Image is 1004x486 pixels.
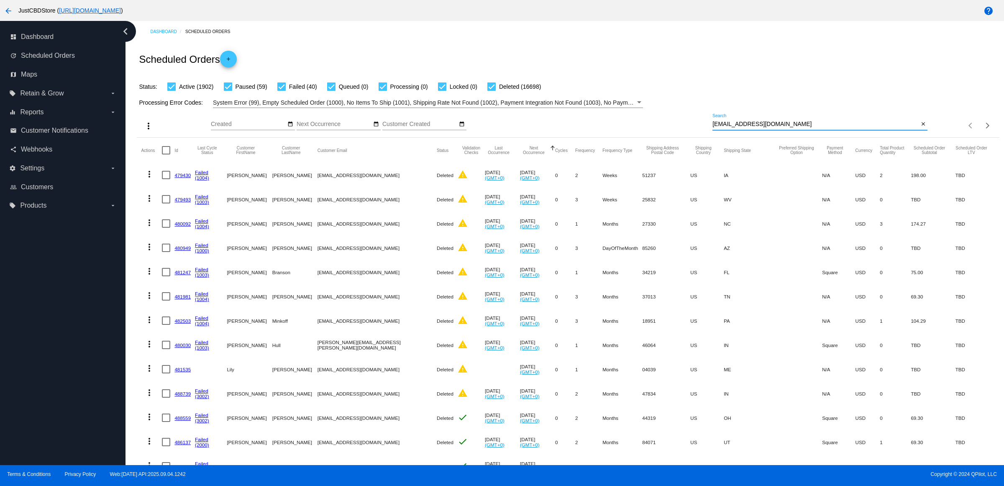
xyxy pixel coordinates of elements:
span: Dashboard [21,33,54,41]
a: Scheduled Orders [185,25,238,38]
mat-cell: 0 [880,381,911,406]
mat-cell: 0 [880,284,911,309]
a: 481247 [174,270,191,275]
mat-cell: 51237 [642,163,690,187]
mat-cell: 2 [575,163,602,187]
a: (GMT+0) [485,321,505,326]
mat-cell: 0 [555,211,575,236]
mat-cell: 0 [555,309,575,333]
mat-cell: [DATE] [485,333,520,357]
mat-cell: 25832 [642,187,690,211]
mat-cell: 0 [880,406,911,430]
mat-cell: US [690,187,724,211]
mat-cell: [PERSON_NAME] [272,236,318,260]
mat-cell: US [690,333,724,357]
mat-cell: [PERSON_NAME] [272,406,318,430]
mat-cell: [EMAIL_ADDRESS][DOMAIN_NAME] [318,211,437,236]
span: Webhooks [21,146,52,153]
a: (GMT+0) [485,296,505,302]
a: (GMT+0) [520,199,540,205]
mat-cell: [DATE] [520,163,555,187]
button: Change sorting for Cycles [555,148,568,153]
button: Change sorting for CustomerFirstName [227,146,264,155]
mat-cell: [DATE] [485,187,520,211]
mat-cell: 3 [575,187,602,211]
mat-cell: PA [724,309,779,333]
a: (1004) [195,296,209,302]
mat-cell: [PERSON_NAME] [227,187,272,211]
mat-cell: [DATE] [485,211,520,236]
mat-cell: USD [855,333,880,357]
mat-icon: more_vert [144,266,154,276]
i: email [10,127,17,134]
a: Failed [195,412,208,418]
a: (GMT+0) [485,175,505,180]
input: Customer Created [382,121,458,128]
mat-cell: 0 [555,187,575,211]
span: Customers [21,183,53,191]
button: Change sorting for NextOccurrenceUtc [520,146,548,155]
button: Clear [919,120,927,129]
mat-cell: 1 [575,211,602,236]
a: (1004) [195,224,209,229]
a: Failed [195,194,208,199]
mat-cell: US [690,260,724,284]
mat-cell: USD [855,406,880,430]
a: 480030 [174,342,191,348]
a: (GMT+0) [485,248,505,253]
mat-cell: 0 [555,430,575,454]
mat-cell: [DATE] [520,211,555,236]
a: share Webhooks [10,143,116,156]
a: (GMT+0) [485,345,505,350]
mat-cell: IN [724,333,779,357]
mat-cell: [DATE] [485,430,520,454]
mat-cell: [DATE] [520,309,555,333]
mat-cell: [DATE] [520,333,555,357]
mat-cell: 0 [555,357,575,381]
a: update Scheduled Orders [10,49,116,62]
a: email Customer Notifications [10,124,116,137]
mat-cell: 0 [555,406,575,430]
mat-cell: [PERSON_NAME] [227,381,272,406]
mat-cell: Minkoff [272,309,318,333]
mat-cell: [PERSON_NAME] [227,309,272,333]
mat-cell: Square [822,406,855,430]
mat-cell: 174.27 [911,211,955,236]
mat-cell: Weeks [602,187,642,211]
a: Failed [195,218,208,224]
mat-cell: TBD [955,163,995,187]
mat-cell: IA [724,163,779,187]
mat-cell: 34219 [642,260,690,284]
a: (3002) [195,418,209,423]
a: (GMT+0) [485,199,505,205]
mat-cell: TBD [955,187,995,211]
mat-cell: TBD [955,260,995,284]
a: 488559 [174,415,191,421]
mat-cell: N/A [822,357,855,381]
mat-cell: [DATE] [485,381,520,406]
mat-cell: [EMAIL_ADDRESS][DOMAIN_NAME] [318,187,437,211]
mat-icon: arrow_back [3,6,13,16]
mat-cell: DayOfTheMonth [602,236,642,260]
mat-cell: 1 [575,260,602,284]
mat-cell: USD [855,260,880,284]
mat-cell: [DATE] [520,430,555,454]
mat-cell: [DATE] [485,284,520,309]
a: Failed [195,339,208,345]
mat-icon: more_vert [144,363,154,373]
mat-cell: 0 [880,236,911,260]
button: Change sorting for ShippingState [724,148,751,153]
a: (GMT+0) [520,272,540,278]
mat-cell: N/A [822,236,855,260]
a: (GMT+0) [520,248,540,253]
mat-cell: 0 [880,357,911,381]
mat-icon: more_vert [143,121,154,131]
mat-cell: [PERSON_NAME] [227,260,272,284]
a: (GMT+0) [520,224,540,229]
button: Change sorting for LastOccurrenceUtc [485,146,512,155]
mat-cell: TBD [955,309,995,333]
mat-cell: TBD [955,381,995,406]
mat-cell: [EMAIL_ADDRESS][DOMAIN_NAME] [318,430,437,454]
mat-cell: [PERSON_NAME] [227,163,272,187]
mat-cell: 0 [555,163,575,187]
